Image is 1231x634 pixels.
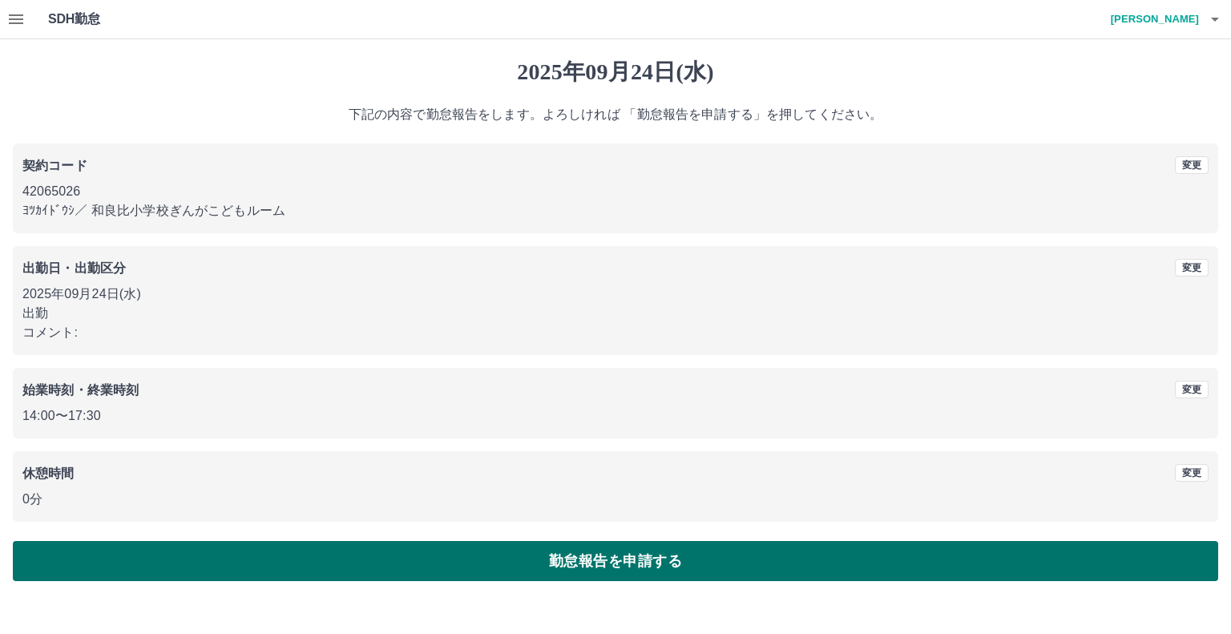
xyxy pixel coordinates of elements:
b: 出勤日・出勤区分 [22,261,126,275]
b: 休憩時間 [22,466,75,480]
button: 変更 [1175,464,1209,482]
h1: 2025年09月24日(水) [13,59,1218,86]
b: 契約コード [22,159,87,172]
button: 変更 [1175,381,1209,398]
p: 0分 [22,490,1209,509]
p: コメント: [22,323,1209,342]
p: ﾖﾂｶｲﾄﾞｳｼ ／ 和良比小学校ぎんがこどもルーム [22,201,1209,220]
p: 14:00 〜 17:30 [22,406,1209,426]
p: 2025年09月24日(水) [22,285,1209,304]
button: 変更 [1175,259,1209,277]
b: 始業時刻・終業時刻 [22,383,139,397]
button: 勤怠報告を申請する [13,541,1218,581]
p: 出勤 [22,304,1209,323]
button: 変更 [1175,156,1209,174]
p: 下記の内容で勤怠報告をします。よろしければ 「勤怠報告を申請する」を押してください。 [13,105,1218,124]
p: 42065026 [22,182,1209,201]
